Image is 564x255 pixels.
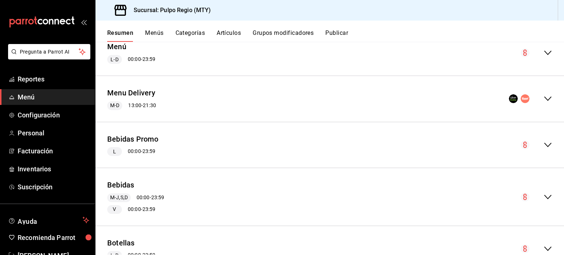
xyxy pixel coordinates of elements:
[8,44,90,59] button: Pregunta a Parrot AI
[107,29,564,42] div: navigation tabs
[107,147,158,156] div: 00:00 - 23:59
[107,55,155,64] div: 00:00 - 23:59
[95,128,564,162] div: collapse-menu-row
[18,216,80,225] span: Ayuda
[176,29,205,42] button: Categorías
[95,82,564,116] div: collapse-menu-row
[95,174,564,220] div: collapse-menu-row
[107,41,126,52] button: Menú
[18,74,89,84] span: Reportes
[107,101,156,110] div: 13:00 - 21:30
[107,193,164,202] div: 00:00 - 23:59
[107,238,135,248] button: Botellas
[145,29,163,42] button: Menús
[20,48,79,56] span: Pregunta a Parrot AI
[95,36,564,70] div: collapse-menu-row
[107,180,134,190] button: Bebidas
[107,134,158,145] button: Bebidas Promo
[18,110,89,120] span: Configuración
[81,19,87,25] button: open_drawer_menu
[325,29,348,42] button: Publicar
[18,182,89,192] span: Suscripción
[107,102,122,109] span: M-D
[110,205,119,213] span: V
[18,146,89,156] span: Facturación
[107,205,164,214] div: 00:00 - 23:59
[5,53,90,61] a: Pregunta a Parrot AI
[18,128,89,138] span: Personal
[107,194,131,201] span: M-J,S,D
[217,29,241,42] button: Artículos
[108,56,121,63] span: L-D
[18,92,89,102] span: Menú
[18,233,89,243] span: Recomienda Parrot
[253,29,314,42] button: Grupos modificadores
[107,88,155,98] button: Menu Delivery
[110,148,119,156] span: L
[128,6,211,15] h3: Sucursal: Pulpo Regio (MTY)
[107,29,133,42] button: Resumen
[18,164,89,174] span: Inventarios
